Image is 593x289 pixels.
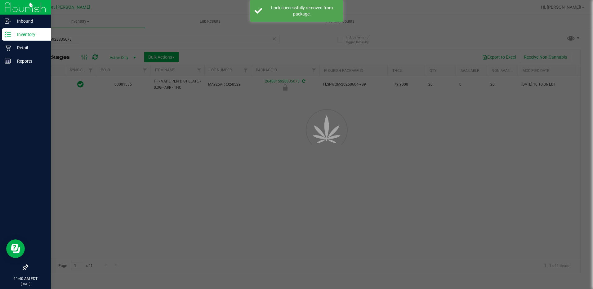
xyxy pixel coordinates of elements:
[6,239,25,258] iframe: Resource center
[11,31,48,38] p: Inventory
[5,18,11,24] inline-svg: Inbound
[3,276,48,282] p: 11:40 AM EDT
[5,31,11,38] inline-svg: Inventory
[265,5,338,17] div: Lock successfully removed from package.
[3,282,48,286] p: [DATE]
[11,44,48,51] p: Retail
[11,17,48,25] p: Inbound
[5,58,11,64] inline-svg: Reports
[11,57,48,65] p: Reports
[5,45,11,51] inline-svg: Retail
